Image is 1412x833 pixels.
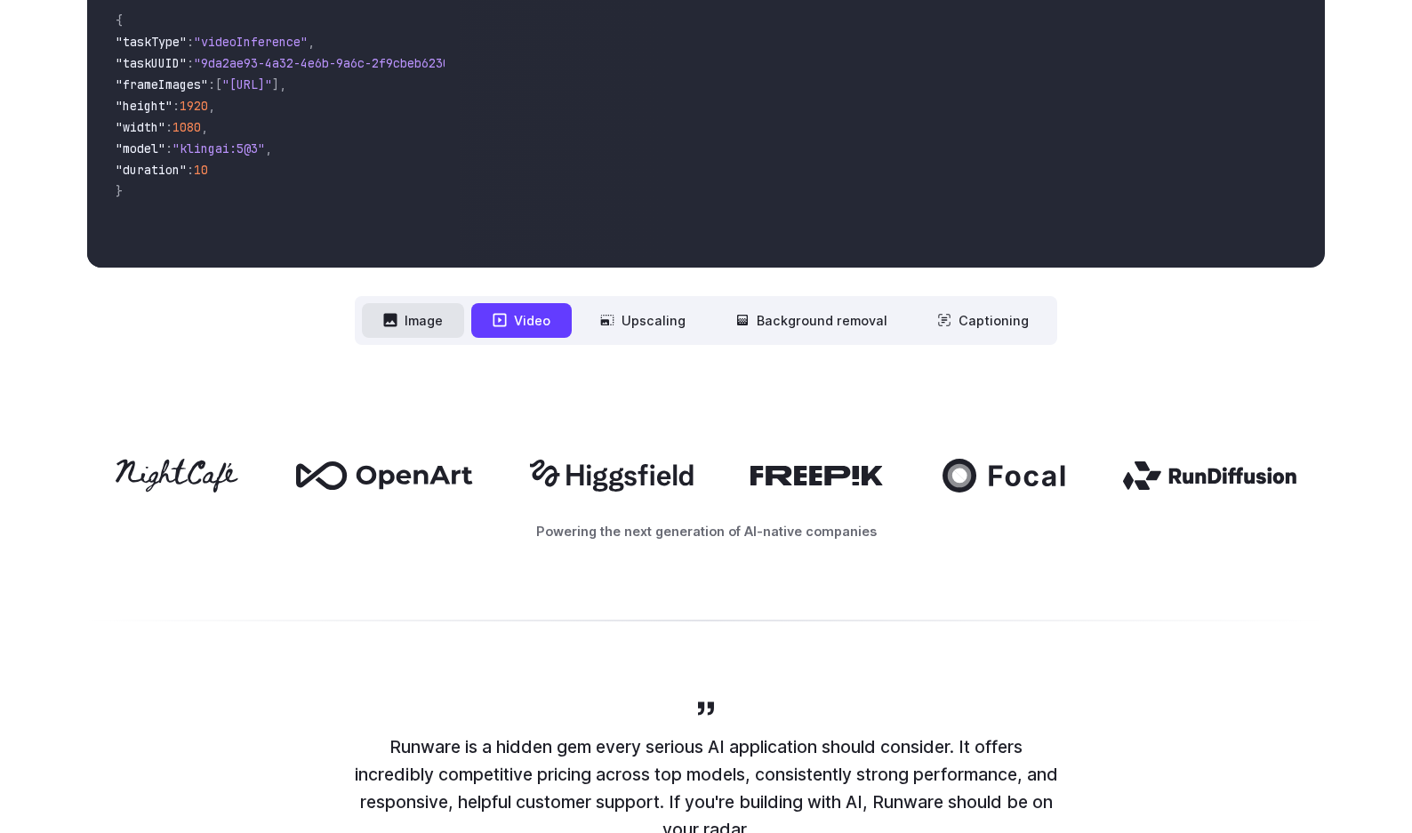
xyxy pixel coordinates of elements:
span: : [165,119,172,135]
span: , [308,34,315,50]
span: , [208,98,215,114]
span: "klingai:5@3" [172,140,265,156]
button: Background removal [714,303,909,338]
span: "model" [116,140,165,156]
span: : [187,162,194,178]
span: { [116,12,123,28]
span: "videoInference" [194,34,308,50]
button: Image [362,303,464,338]
span: "9da2ae93-4a32-4e6b-9a6c-2f9cbeb62301" [194,55,464,71]
button: Video [471,303,572,338]
span: , [201,119,208,135]
button: Upscaling [579,303,707,338]
span: 1080 [172,119,201,135]
span: : [165,140,172,156]
span: [ [215,76,222,92]
p: Powering the next generation of AI-native companies [87,521,1325,541]
span: : [187,55,194,71]
span: , [279,76,286,92]
span: "frameImages" [116,76,208,92]
span: "taskUUID" [116,55,187,71]
span: ] [272,76,279,92]
span: , [265,140,272,156]
span: : [208,76,215,92]
span: } [116,183,123,199]
span: 1920 [180,98,208,114]
span: : [172,98,180,114]
span: "duration" [116,162,187,178]
span: : [187,34,194,50]
span: 10 [194,162,208,178]
span: "width" [116,119,165,135]
span: "taskType" [116,34,187,50]
span: "[URL]" [222,76,272,92]
button: Captioning [916,303,1050,338]
span: "height" [116,98,172,114]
